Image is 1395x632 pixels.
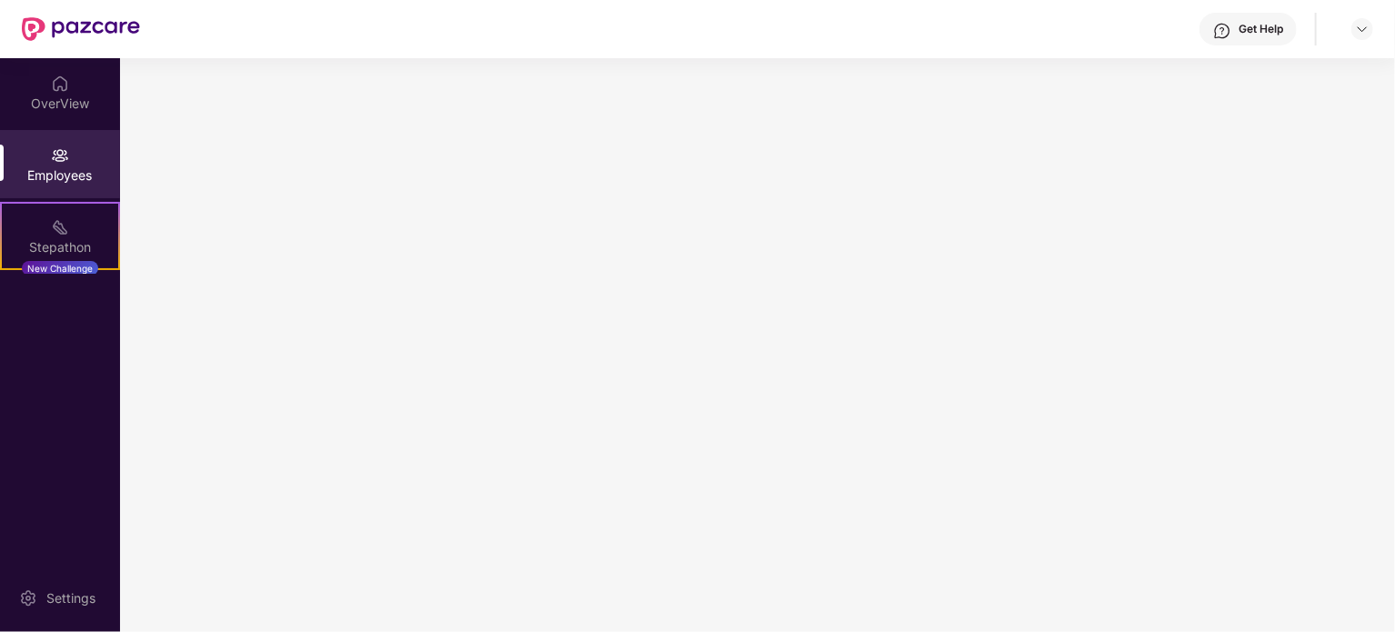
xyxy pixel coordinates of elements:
[51,218,69,236] img: svg+xml;base64,PHN2ZyB4bWxucz0iaHR0cDovL3d3dy53My5vcmcvMjAwMC9zdmciIHdpZHRoPSIyMSIgaGVpZ2h0PSIyMC...
[1213,22,1231,40] img: svg+xml;base64,PHN2ZyBpZD0iSGVscC0zMngzMiIgeG1sbnM9Imh0dHA6Ly93d3cudzMub3JnLzIwMDAvc3ZnIiB3aWR0aD...
[19,589,37,607] img: svg+xml;base64,PHN2ZyBpZD0iU2V0dGluZy0yMHgyMCIgeG1sbnM9Imh0dHA6Ly93d3cudzMub3JnLzIwMDAvc3ZnIiB3aW...
[22,261,98,276] div: New Challenge
[1355,22,1370,36] img: svg+xml;base64,PHN2ZyBpZD0iRHJvcGRvd24tMzJ4MzIiIHhtbG5zPSJodHRwOi8vd3d3LnczLm9yZy8yMDAwL3N2ZyIgd2...
[22,17,140,41] img: New Pazcare Logo
[2,238,118,256] div: Stepathon
[1239,22,1283,36] div: Get Help
[51,75,69,93] img: svg+xml;base64,PHN2ZyBpZD0iSG9tZSIgeG1sbnM9Imh0dHA6Ly93d3cudzMub3JnLzIwMDAvc3ZnIiB3aWR0aD0iMjAiIG...
[51,146,69,165] img: svg+xml;base64,PHN2ZyBpZD0iRW1wbG95ZWVzIiB4bWxucz0iaHR0cDovL3d3dy53My5vcmcvMjAwMC9zdmciIHdpZHRoPS...
[41,589,101,607] div: Settings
